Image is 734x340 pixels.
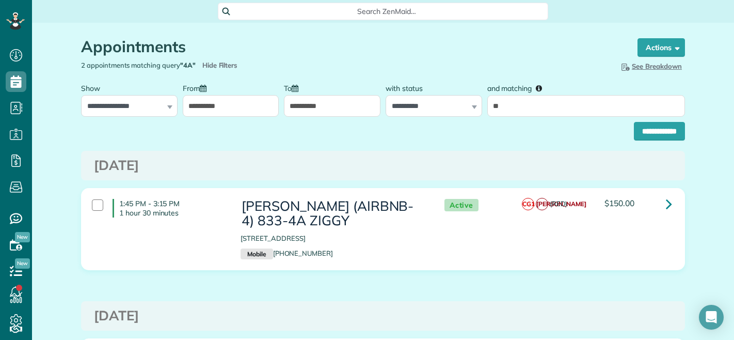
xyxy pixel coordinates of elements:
span: New [15,232,30,242]
label: From [183,78,212,97]
h3: [DATE] [94,158,672,173]
a: Hide Filters [202,61,238,69]
button: See Breakdown [616,60,685,72]
span: (RED) [550,199,568,208]
strong: "4A" [180,61,196,69]
span: New [15,258,30,269]
div: Open Intercom Messenger [699,305,724,330]
button: Actions [637,38,685,57]
p: 1 hour 30 minutes [119,208,225,218]
p: [STREET_ADDRESS] [241,234,423,243]
h3: [PERSON_NAME] (AIRBNB-4) 833-4A ZIGGY [241,199,423,228]
h3: [DATE] [94,308,672,323]
span: Hide Filters [202,60,238,70]
a: Mobile[PHONE_NUMBER] [241,249,333,257]
div: 2 appointments matching query [73,60,383,70]
label: and matching [487,78,550,97]
span: [PERSON_NAME] [536,198,548,210]
span: CG1 [522,198,534,210]
span: Active [444,199,478,212]
span: See Breakdown [619,62,682,70]
h4: 1:45 PM - 3:15 PM [113,199,225,218]
small: Mobile [241,249,273,260]
span: $150.00 [604,198,634,208]
label: To [284,78,304,97]
h1: Appointments [81,38,618,55]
